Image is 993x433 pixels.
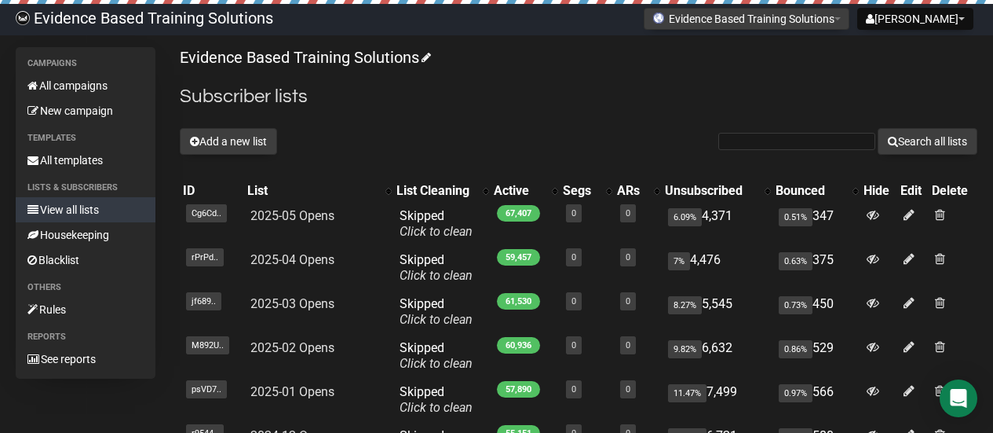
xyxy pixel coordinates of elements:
[668,340,702,358] span: 9.82%
[244,180,393,202] th: List: No sort applied, activate to apply an ascending sort
[626,252,630,262] a: 0
[665,183,757,199] div: Unsubscribed
[626,296,630,306] a: 0
[16,178,155,197] li: Lists & subscribers
[779,208,812,226] span: 0.51%
[779,296,812,314] span: 0.73%
[16,297,155,322] a: Rules
[668,208,702,226] span: 6.09%
[16,328,155,347] li: Reports
[247,183,378,199] div: List
[393,180,491,202] th: List Cleaning: No sort applied, activate to apply an ascending sort
[497,249,540,266] span: 59,457
[668,252,690,270] span: 7%
[400,384,473,415] span: Skipped
[772,246,860,290] td: 375
[497,337,540,354] span: 60,936
[400,296,473,327] span: Skipped
[668,384,706,402] span: 11.47%
[878,128,977,155] button: Search all lists
[772,180,860,202] th: Bounced: No sort applied, activate to apply an ascending sort
[571,340,576,350] a: 0
[662,180,772,202] th: Unsubscribed: No sort applied, activate to apply an ascending sort
[626,208,630,218] a: 0
[16,98,155,123] a: New campaign
[497,205,540,222] span: 67,407
[571,208,576,218] a: 0
[400,208,473,239] span: Skipped
[400,312,473,327] a: Click to clean
[571,296,576,306] a: 0
[400,340,473,371] span: Skipped
[626,340,630,350] a: 0
[180,83,977,111] h2: Subscriber lists
[860,180,897,202] th: Hide: No sort applied, sorting is disabled
[16,197,155,222] a: View all lists
[497,381,540,398] span: 57,890
[626,384,630,394] a: 0
[662,246,772,290] td: 4,476
[186,248,224,266] span: rPrPd..
[779,340,812,358] span: 0.86%
[857,8,973,30] button: [PERSON_NAME]
[668,296,702,314] span: 8.27%
[776,183,845,199] div: Bounced
[16,278,155,297] li: Others
[491,180,560,202] th: Active: No sort applied, activate to apply an ascending sort
[932,183,974,199] div: Delete
[662,378,772,422] td: 7,499
[16,148,155,173] a: All templates
[250,384,334,399] a: 2025-01 Opens
[16,54,155,73] li: Campaigns
[16,129,155,148] li: Templates
[400,356,473,371] a: Click to clean
[614,180,662,202] th: ARs: No sort applied, activate to apply an ascending sort
[250,252,334,267] a: 2025-04 Opens
[497,293,540,310] span: 61,530
[16,11,30,25] img: 6a635aadd5b086599a41eda90e0773ac
[940,380,977,417] div: Open Intercom Messenger
[662,334,772,378] td: 6,632
[494,183,544,199] div: Active
[400,268,473,283] a: Click to clean
[772,202,860,246] td: 347
[772,334,860,378] td: 529
[662,202,772,246] td: 4,371
[180,180,243,202] th: ID: No sort applied, sorting is disabled
[617,183,646,199] div: ARs
[186,336,229,354] span: M892U..
[929,180,977,202] th: Delete: No sort applied, sorting is disabled
[183,183,240,199] div: ID
[563,183,598,199] div: Segs
[180,128,277,155] button: Add a new list
[396,183,475,199] div: List Cleaning
[571,384,576,394] a: 0
[186,292,221,310] span: jf689..
[900,183,925,199] div: Edit
[250,340,334,355] a: 2025-02 Opens
[779,252,812,270] span: 0.63%
[400,400,473,415] a: Click to clean
[560,180,614,202] th: Segs: No sort applied, activate to apply an ascending sort
[652,12,665,24] img: favicons
[571,252,576,262] a: 0
[16,248,155,273] a: Blacklist
[400,224,473,239] a: Click to clean
[186,204,227,222] span: Cg6Cd..
[863,183,894,199] div: Hide
[16,222,155,248] a: Housekeeping
[250,296,334,311] a: 2025-03 Opens
[779,384,812,402] span: 0.97%
[772,290,860,334] td: 450
[662,290,772,334] td: 5,545
[400,252,473,283] span: Skipped
[897,180,929,202] th: Edit: No sort applied, sorting is disabled
[644,8,849,30] button: Evidence Based Training Solutions
[186,380,227,398] span: psVD7..
[250,208,334,223] a: 2025-05 Opens
[16,347,155,372] a: See reports
[16,73,155,98] a: All campaigns
[180,48,429,67] a: Evidence Based Training Solutions
[772,378,860,422] td: 566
